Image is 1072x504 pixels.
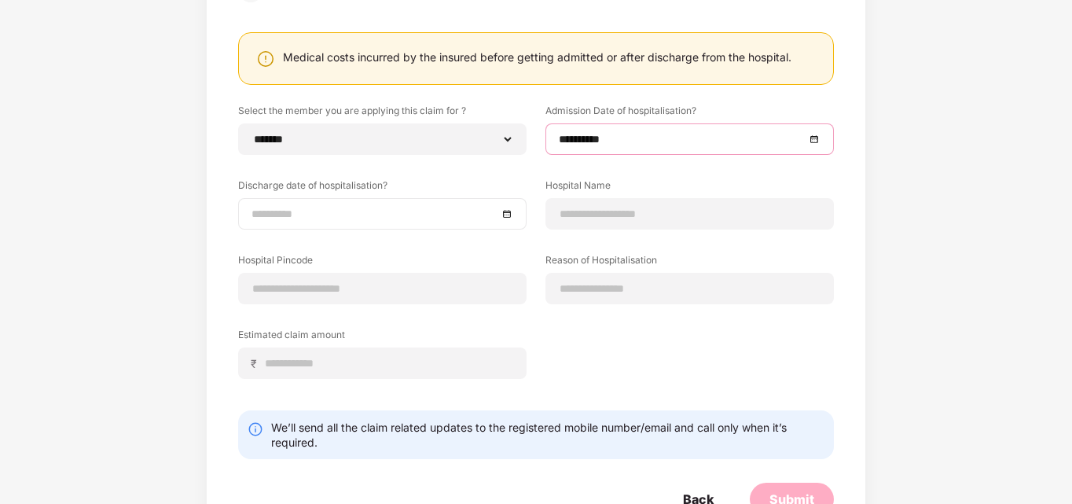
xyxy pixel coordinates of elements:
[283,50,791,64] div: Medical costs incurred by the insured before getting admitted or after discharge from the hospital.
[248,421,263,437] img: svg+xml;base64,PHN2ZyBpZD0iSW5mby0yMHgyMCIgeG1sbnM9Imh0dHA6Ly93d3cudzMub3JnLzIwMDAvc3ZnIiB3aWR0aD...
[251,356,263,371] span: ₹
[271,420,824,450] div: We’ll send all the claim related updates to the registered mobile number/email and call only when...
[256,50,275,68] img: svg+xml;base64,PHN2ZyBpZD0iV2FybmluZ18tXzI0eDI0IiBkYXRhLW5hbWU9Ildhcm5pbmcgLSAyNHgyNCIgeG1sbnM9Im...
[238,104,527,123] label: Select the member you are applying this claim for ?
[545,253,834,273] label: Reason of Hospitalisation
[238,253,527,273] label: Hospital Pincode
[545,104,834,123] label: Admission Date of hospitalisation?
[238,178,527,198] label: Discharge date of hospitalisation?
[238,328,527,348] label: Estimated claim amount
[545,178,834,198] label: Hospital Name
